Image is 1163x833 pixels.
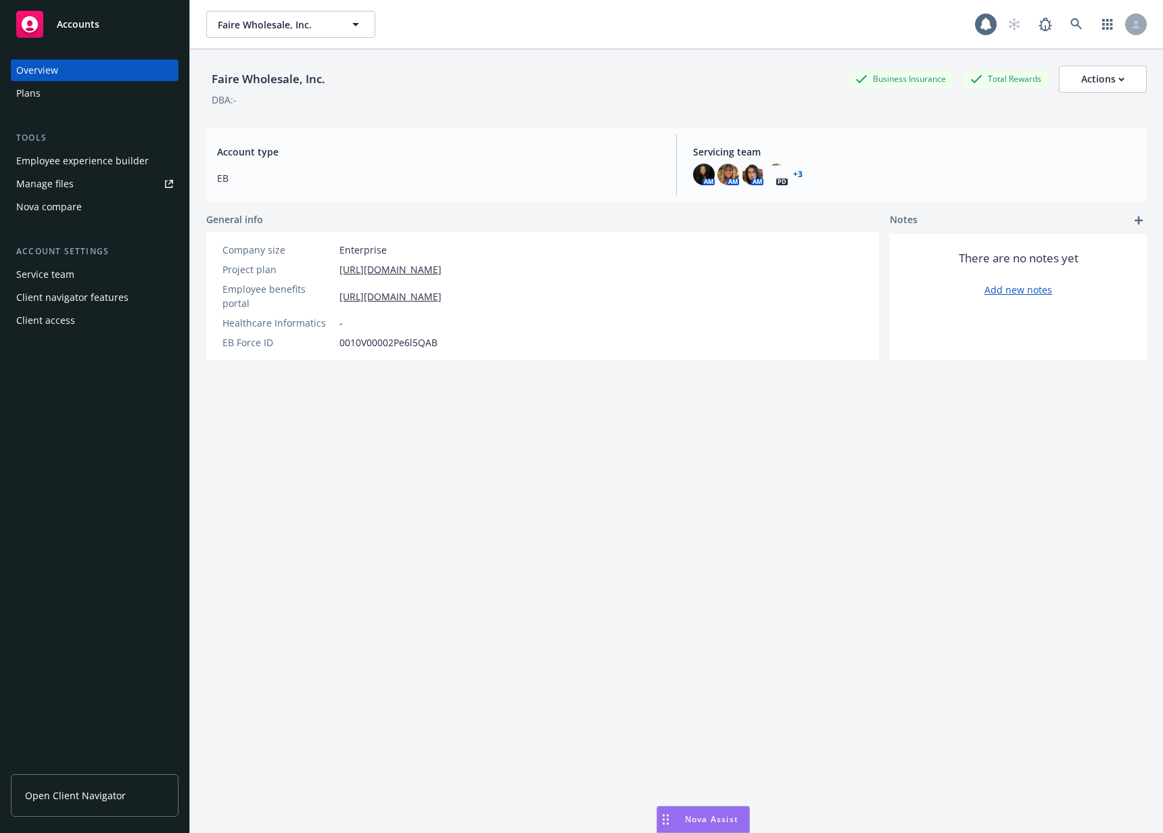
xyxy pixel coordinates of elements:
a: Plans [11,82,179,104]
a: Report a Bug [1032,11,1059,38]
span: - [339,316,343,330]
img: photo [717,164,739,185]
a: add [1131,212,1147,229]
a: Accounts [11,5,179,43]
button: Faire Wholesale, Inc. [206,11,375,38]
a: Search [1063,11,1090,38]
span: General info [206,212,263,227]
a: [URL][DOMAIN_NAME] [339,262,442,277]
span: There are no notes yet [959,250,1078,266]
div: Overview [16,59,58,81]
span: Open Client Navigator [25,788,126,803]
a: Add new notes [984,283,1052,297]
span: EB [217,171,660,185]
a: Client access [11,310,179,331]
a: Manage files [11,173,179,195]
div: Service team [16,264,74,285]
img: photo [742,164,763,185]
div: Project plan [222,262,334,277]
div: Manage files [16,173,74,195]
a: Overview [11,59,179,81]
div: EB Force ID [222,335,334,350]
button: Actions [1059,66,1147,93]
a: Switch app [1094,11,1121,38]
span: Nova Assist [685,813,738,825]
div: Tools [11,131,179,145]
span: 0010V00002Pe6l5QAB [339,335,437,350]
div: Plans [16,82,41,104]
a: Nova compare [11,196,179,218]
a: Service team [11,264,179,285]
span: Faire Wholesale, Inc. [218,18,335,32]
div: DBA: - [212,93,237,107]
span: Notes [890,212,918,229]
img: photo [766,164,788,185]
div: Employee experience builder [16,150,149,172]
span: Servicing team [693,145,1136,159]
div: Business Insurance [849,70,953,87]
a: Employee experience builder [11,150,179,172]
div: Faire Wholesale, Inc. [206,70,331,88]
div: Account settings [11,245,179,258]
div: Healthcare Informatics [222,316,334,330]
span: Account type [217,145,660,159]
a: Start snowing [1001,11,1028,38]
div: Client access [16,310,75,331]
div: Nova compare [16,196,82,218]
span: Enterprise [339,243,387,257]
a: +3 [793,170,803,178]
span: Accounts [57,19,99,30]
div: Client navigator features [16,287,128,308]
div: Company size [222,243,334,257]
a: [URL][DOMAIN_NAME] [339,289,442,304]
div: Actions [1081,66,1124,92]
a: Client navigator features [11,287,179,308]
img: photo [693,164,715,185]
div: Employee benefits portal [222,282,334,310]
button: Nova Assist [657,806,750,833]
div: Total Rewards [964,70,1048,87]
div: Drag to move [657,807,674,832]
